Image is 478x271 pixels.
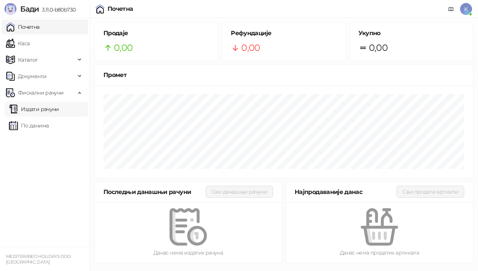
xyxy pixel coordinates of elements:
span: 0,00 [369,41,388,55]
button: Сви продати артикли [397,186,464,198]
h5: Укупно [358,29,464,38]
span: Бади [20,4,39,13]
div: Данас нема издатих рачуна [106,249,270,257]
span: 3.11.0-b80b730 [39,6,75,13]
span: Документи [18,69,46,84]
a: Каса [6,36,30,51]
span: 0,00 [241,41,260,55]
a: Почетна [6,19,40,34]
a: По данима [9,118,49,133]
div: Најпродаваније данас [295,187,397,197]
a: Документација [445,3,457,15]
span: Каталог [18,52,38,67]
div: Последњи данашњи рачуни [103,187,206,197]
h5: Рефундације [231,29,336,38]
span: 0,00 [114,41,133,55]
h5: Продаје [103,29,209,38]
small: MEDITERANEO HOLIDAYS DOO [GEOGRAPHIC_DATA] [6,254,71,265]
div: Промет [103,70,464,80]
span: Фискални рачуни [18,85,63,100]
button: Сви данашњи рачуни [206,186,273,198]
div: Почетна [108,6,133,12]
img: Logo [4,3,16,15]
div: Данас нема продатих артикала [298,249,461,257]
span: K [460,3,472,15]
a: Издати рачуни [9,102,59,117]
